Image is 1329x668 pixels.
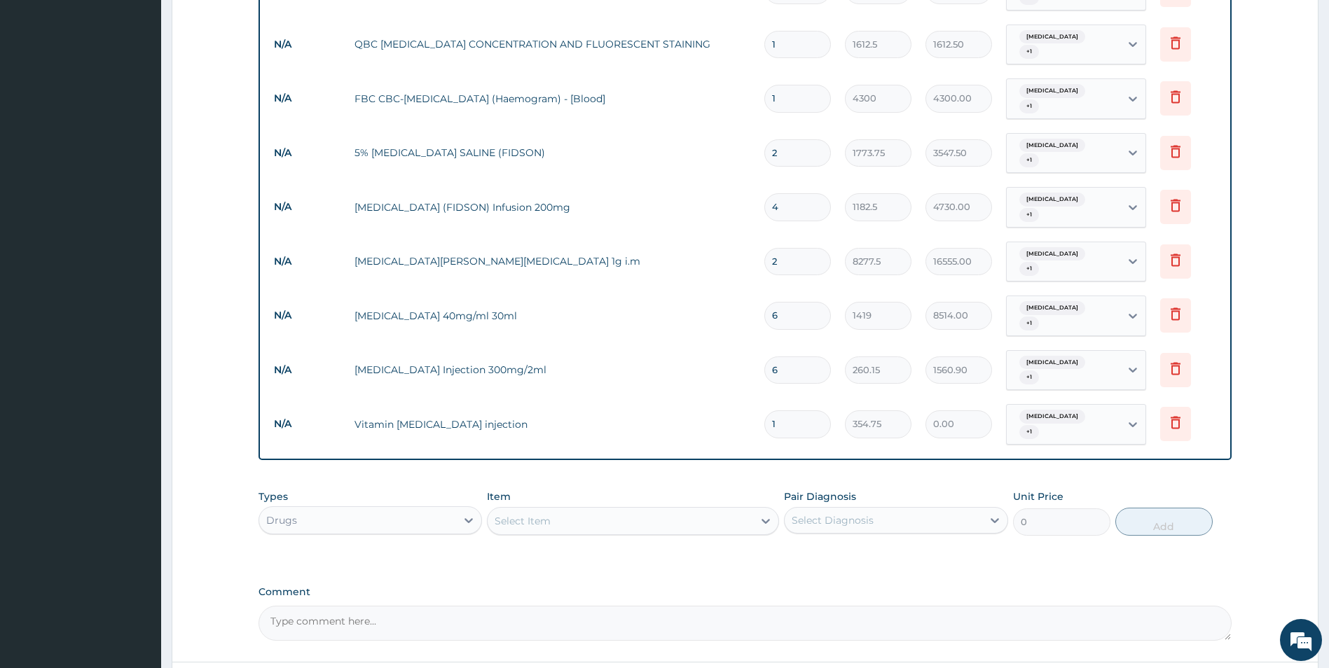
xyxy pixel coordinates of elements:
[1019,316,1039,330] span: + 1
[7,382,267,431] textarea: Type your message and hit 'Enter'
[1019,425,1039,439] span: + 1
[1019,262,1039,276] span: + 1
[267,249,347,274] td: N/A
[73,78,235,97] div: Chat with us now
[81,176,193,318] span: We're online!
[1019,153,1039,167] span: + 1
[1019,139,1085,153] span: [MEDICAL_DATA]
[347,247,758,275] td: [MEDICAL_DATA][PERSON_NAME][MEDICAL_DATA] 1g i.m
[1115,508,1213,536] button: Add
[259,586,1232,598] label: Comment
[1019,193,1085,207] span: [MEDICAL_DATA]
[347,356,758,384] td: [MEDICAL_DATA] Injection 300mg/2ml
[1019,84,1085,98] span: [MEDICAL_DATA]
[1019,356,1085,370] span: [MEDICAL_DATA]
[267,411,347,437] td: N/A
[347,410,758,438] td: Vitamin [MEDICAL_DATA] injection
[267,357,347,383] td: N/A
[1019,247,1085,261] span: [MEDICAL_DATA]
[1019,301,1085,315] span: [MEDICAL_DATA]
[1019,45,1039,59] span: + 1
[1019,99,1039,113] span: + 1
[266,513,297,527] div: Drugs
[26,70,57,105] img: d_794563401_company_1708531726252_794563401
[267,32,347,57] td: N/A
[347,139,758,167] td: 5% [MEDICAL_DATA] SALINE (FIDSON)
[267,140,347,166] td: N/A
[267,302,347,328] td: N/A
[1019,30,1085,44] span: [MEDICAL_DATA]
[792,513,874,527] div: Select Diagnosis
[267,194,347,220] td: N/A
[1013,489,1063,503] label: Unit Price
[347,193,758,221] td: [MEDICAL_DATA] (FIDSON) Infusion 200mg
[784,489,856,503] label: Pair Diagnosis
[347,30,758,58] td: QBC [MEDICAL_DATA] CONCENTRATION AND FLUORESCENT STAINING
[1019,410,1085,424] span: [MEDICAL_DATA]
[230,7,263,41] div: Minimize live chat window
[347,302,758,330] td: [MEDICAL_DATA] 40mg/ml 30ml
[487,489,511,503] label: Item
[347,85,758,113] td: FBC CBC-[MEDICAL_DATA] (Haemogram) - [Blood]
[267,85,347,111] td: N/A
[259,491,288,503] label: Types
[1019,370,1039,384] span: + 1
[1019,208,1039,222] span: + 1
[495,514,551,528] div: Select Item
